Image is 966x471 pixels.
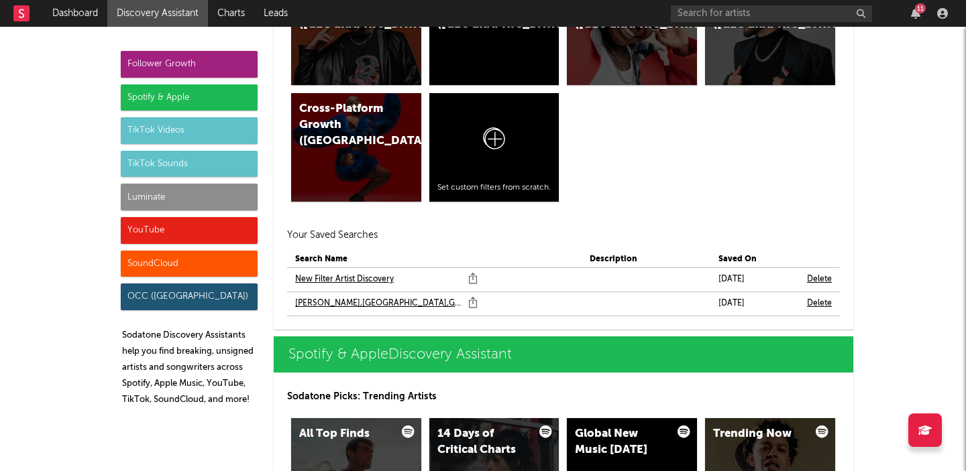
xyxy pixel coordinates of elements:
[575,426,666,458] div: Global New Music [DATE]
[295,271,394,287] a: New Filter Artist Discovery
[121,84,258,111] div: Spotify & Apple
[710,251,799,268] th: Saved On
[121,151,258,178] div: TikTok Sounds
[287,227,840,243] h2: Your Saved Searches
[299,426,390,442] div: All Top Finds
[799,291,840,316] td: Delete
[429,93,559,202] a: Set custom filters from scratch.
[713,426,804,442] div: Trending Now
[287,389,840,405] p: Sodatone Picks: Trending Artists
[121,117,258,144] div: TikTok Videos
[299,101,390,149] div: Cross-Platform Growth ([GEOGRAPHIC_DATA])
[121,184,258,210] div: Luminate
[122,328,258,408] p: Sodatone Discovery Assistants help you find breaking, unsigned artists and songwriters across Spo...
[915,3,926,13] div: 11
[671,5,872,22] input: Search for artists
[121,251,258,277] div: SoundCloud
[121,51,258,78] div: Follower Growth
[295,295,462,312] a: [PERSON_NAME],[GEOGRAPHIC_DATA],G Filter
[274,336,853,373] a: Spotify & AppleDiscovery Assistant
[582,251,710,268] th: Description
[437,426,529,458] div: 14 Days of Critical Charts
[911,8,920,19] button: 11
[710,267,799,291] td: [DATE]
[121,283,258,310] div: OCC ([GEOGRAPHIC_DATA])
[291,93,421,202] a: Cross-Platform Growth ([GEOGRAPHIC_DATA])
[799,267,840,291] td: Delete
[287,251,582,268] th: Search Name
[437,182,551,194] div: Set custom filters from scratch.
[121,217,258,244] div: YouTube
[710,291,799,316] td: [DATE]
